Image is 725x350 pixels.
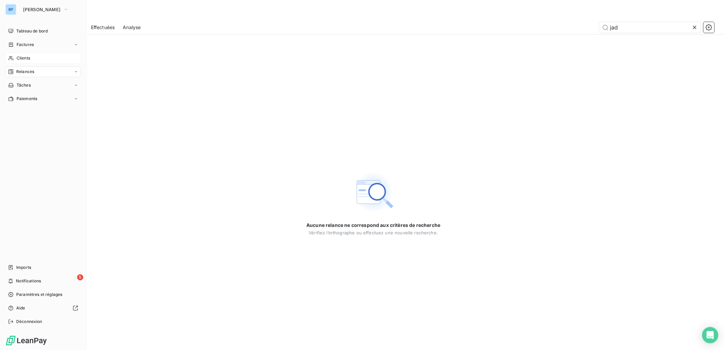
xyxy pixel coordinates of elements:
[16,305,25,311] span: Aide
[702,327,718,343] div: Open Intercom Messenger
[306,222,440,229] span: Aucune relance ne correspond aux critères de recherche
[5,80,81,91] a: Tâches
[309,230,438,235] span: Vérifiez l’orthographe ou effectuez une nouvelle recherche.
[5,93,81,104] a: Paiements
[16,264,31,271] span: Imports
[16,28,48,34] span: Tableau de bord
[5,262,81,273] a: Imports
[16,291,62,298] span: Paramètres et réglages
[5,4,16,15] div: BP
[91,24,115,31] span: Effectuées
[5,289,81,300] a: Paramètres et réglages
[123,24,141,31] span: Analyse
[352,170,395,214] img: Empty state
[17,82,31,88] span: Tâches
[5,53,81,64] a: Clients
[5,26,81,37] a: Tableau de bord
[5,66,81,77] a: Relances
[77,274,83,280] span: 5
[16,69,34,75] span: Relances
[5,303,81,313] a: Aide
[17,55,30,61] span: Clients
[16,319,42,325] span: Déconnexion
[5,335,47,346] img: Logo LeanPay
[599,22,701,33] input: Rechercher
[17,96,37,102] span: Paiements
[16,278,41,284] span: Notifications
[17,42,34,48] span: Factures
[23,7,61,12] span: [PERSON_NAME]
[5,39,81,50] a: Factures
